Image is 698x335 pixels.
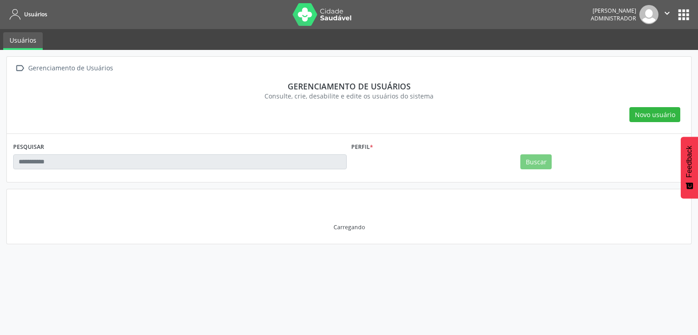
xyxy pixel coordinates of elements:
[685,146,693,177] span: Feedback
[351,140,373,154] label: Perfil
[24,10,47,18] span: Usuários
[20,81,678,91] div: Gerenciamento de usuários
[26,62,115,75] div: Gerenciamento de Usuários
[591,7,636,15] div: [PERSON_NAME]
[3,32,43,50] a: Usuários
[13,62,26,75] i: 
[520,154,552,170] button: Buscar
[13,140,44,154] label: PESQUISAR
[635,110,675,119] span: Novo usuário
[334,223,365,231] div: Carregando
[629,107,680,123] button: Novo usuário
[658,5,676,24] button: 
[20,91,678,101] div: Consulte, crie, desabilite e edite os usuários do sistema
[6,7,47,22] a: Usuários
[681,137,698,198] button: Feedback - Mostrar pesquisa
[662,8,672,18] i: 
[13,62,115,75] a:  Gerenciamento de Usuários
[676,7,692,23] button: apps
[639,5,658,24] img: img
[591,15,636,22] span: Administrador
